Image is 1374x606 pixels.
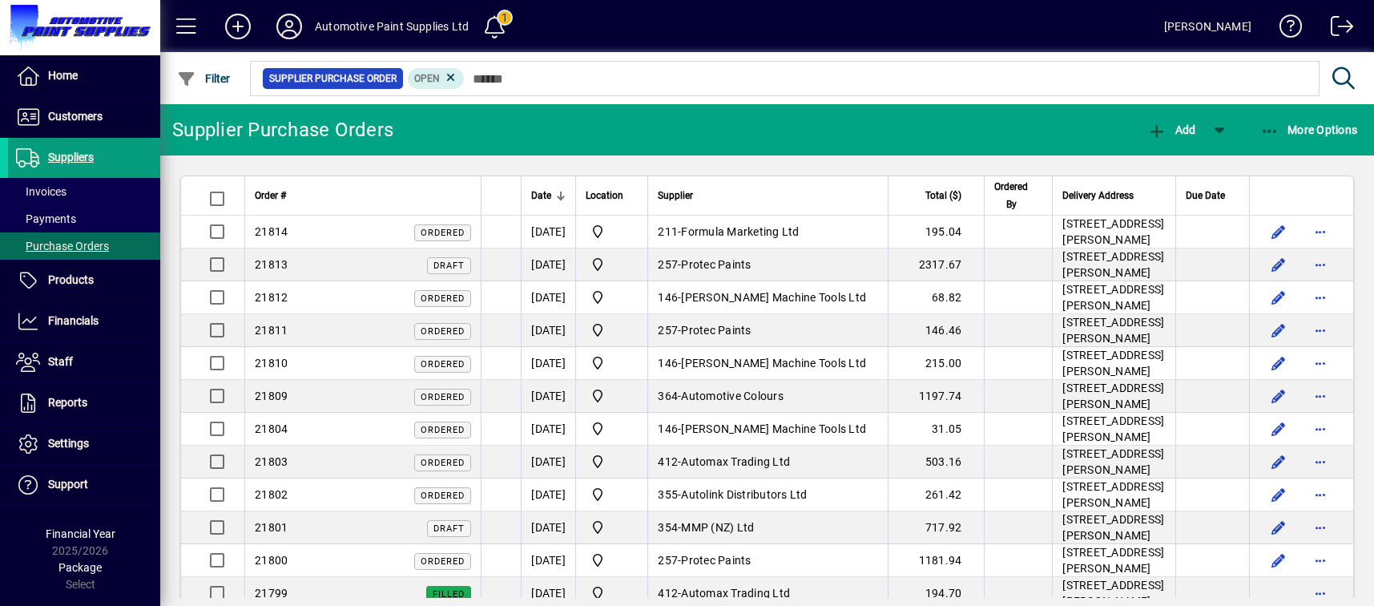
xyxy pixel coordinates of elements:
[586,485,638,504] span: Automotive Paint Supplies Ltd
[8,424,160,464] a: Settings
[8,301,160,341] a: Financials
[647,479,888,511] td: -
[925,187,961,204] span: Total ($)
[58,561,102,574] span: Package
[255,390,288,402] span: 21809
[1052,380,1175,413] td: [STREET_ADDRESS][PERSON_NAME]
[681,357,866,370] span: [PERSON_NAME] Machine Tools Ltd
[255,488,288,501] span: 21802
[421,228,465,238] span: Ordered
[48,396,87,409] span: Reports
[1266,449,1291,475] button: Edit
[531,187,551,204] span: Date
[48,355,73,368] span: Staff
[1052,281,1175,314] td: [STREET_ADDRESS][PERSON_NAME]
[1186,187,1239,204] div: Due Date
[255,554,288,567] span: 21800
[48,478,88,491] span: Support
[586,255,638,274] span: Automotive Paint Supplies Ltd
[1308,252,1333,277] button: More options
[1319,3,1354,55] a: Logout
[888,544,984,577] td: 1181.94
[681,422,866,435] span: [PERSON_NAME] Machine Tools Ltd
[1052,544,1175,577] td: [STREET_ADDRESS][PERSON_NAME]
[658,187,693,204] span: Supplier
[681,390,784,402] span: Automotive Colours
[48,314,99,327] span: Financials
[421,326,465,337] span: Ordered
[888,413,984,446] td: 31.05
[1143,115,1199,144] button: Add
[658,554,678,567] span: 257
[888,479,984,511] td: 261.42
[586,551,638,570] span: Automotive Paint Supplies Ltd
[16,185,66,198] span: Invoices
[1052,413,1175,446] td: [STREET_ADDRESS][PERSON_NAME]
[1308,547,1333,573] button: More options
[172,117,393,143] div: Supplier Purchase Orders
[681,324,751,337] span: Protec Paints
[647,347,888,380] td: -
[421,293,465,304] span: Ordered
[658,291,678,304] span: 146
[586,187,623,204] span: Location
[1308,219,1333,244] button: More options
[1052,446,1175,479] td: [STREET_ADDRESS][PERSON_NAME]
[48,437,89,450] span: Settings
[586,584,638,603] span: Automotive Paint Supplies Ltd
[1147,123,1195,136] span: Add
[421,359,465,370] span: Ordered
[586,452,638,471] span: Automotive Paint Supplies Ltd
[647,413,888,446] td: -
[408,68,465,89] mat-chip: Completion Status: Open
[647,544,888,577] td: -
[255,324,288,337] span: 21811
[1267,3,1303,55] a: Knowledge Base
[888,511,984,544] td: 717.92
[888,281,984,314] td: 68.82
[255,357,288,370] span: 21810
[647,446,888,479] td: -
[8,342,160,382] a: Staff
[16,240,109,252] span: Purchase Orders
[586,518,638,537] span: Automotive Paint Supplies Ltd
[521,479,575,511] td: [DATE]
[586,187,638,204] div: Location
[1062,187,1134,204] span: Delivery Address
[8,383,160,423] a: Reports
[1266,383,1291,409] button: Edit
[521,347,575,380] td: [DATE]
[173,64,235,93] button: Filter
[212,12,264,41] button: Add
[255,521,288,534] span: 21801
[48,110,103,123] span: Customers
[1266,317,1291,343] button: Edit
[586,386,638,406] span: Automotive Paint Supplies Ltd
[1308,580,1333,606] button: More options
[421,392,465,402] span: Ordered
[433,589,465,600] span: Filled
[421,458,465,468] span: Ordered
[414,73,440,84] span: Open
[531,187,566,204] div: Date
[994,178,1042,213] div: Ordered By
[1308,285,1333,310] button: More options
[255,187,471,204] div: Order #
[1266,416,1291,442] button: Edit
[521,216,575,248] td: [DATE]
[1308,515,1333,540] button: More options
[586,353,638,373] span: Automotive Paint Supplies Ltd
[1266,252,1291,277] button: Edit
[586,222,638,241] span: Automotive Paint Supplies Ltd
[1266,285,1291,310] button: Edit
[421,425,465,435] span: Ordered
[658,187,878,204] div: Supplier
[681,554,751,567] span: Protec Paints
[8,56,160,96] a: Home
[48,69,78,82] span: Home
[658,455,678,468] span: 412
[647,281,888,314] td: -
[658,422,678,435] span: 146
[658,488,678,501] span: 355
[269,71,397,87] span: Supplier Purchase Order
